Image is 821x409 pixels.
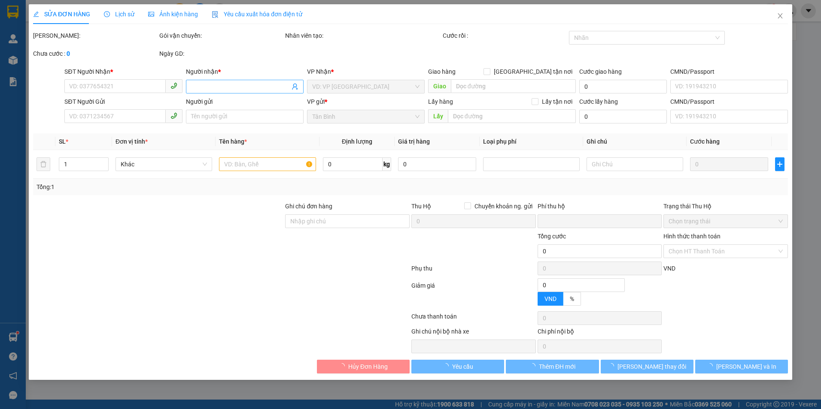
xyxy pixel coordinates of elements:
div: CMND/Passport [670,97,788,106]
div: SĐT Người Nhận [64,67,182,76]
th: Loại phụ phí [480,133,583,150]
span: loading [339,363,348,369]
span: Lấy [428,109,448,123]
div: Trạng thái Thu Hộ [663,201,788,211]
div: Phí thu hộ [538,201,662,214]
span: [GEOGRAPHIC_DATA] tận nơi [490,67,576,76]
span: Chọn trạng thái [669,215,783,228]
th: Ghi chú [583,133,687,150]
input: Cước giao hàng [579,80,667,93]
span: SL [59,138,66,145]
button: Hủy Đơn Hàng [317,360,410,373]
span: Đơn vị tính [116,138,148,145]
span: [PERSON_NAME] và In [716,362,776,371]
span: user-add [292,83,298,90]
span: Thu Hộ [411,203,431,210]
div: Cước rồi : [443,31,567,40]
span: clock-circle [104,11,110,17]
span: Lấy hàng [428,98,453,105]
span: Cước hàng [690,138,720,145]
label: Ghi chú đơn hàng [285,203,332,210]
input: Cước lấy hàng [579,110,667,123]
div: VP gửi [307,97,425,106]
button: [PERSON_NAME] và In [695,360,788,373]
span: Tân Bình [312,110,420,123]
span: Yêu cầu xuất hóa đơn điện tử [212,11,302,18]
span: Thêm ĐH mới [539,362,575,371]
div: Tổng: 1 [36,182,317,192]
span: loading [707,363,716,369]
span: kg [383,157,391,171]
img: icon [212,11,219,18]
span: Tổng cước [538,233,566,240]
button: Thêm ĐH mới [506,360,599,373]
span: VP Nhận [307,68,331,75]
div: Người nhận [185,67,303,76]
div: Giảm giá [410,281,537,310]
div: Chi phí nội bộ [538,327,662,340]
label: Cước lấy hàng [579,98,618,105]
span: phone [170,82,177,89]
label: Cước giao hàng [579,68,622,75]
span: plus [775,161,784,168]
span: loading [529,363,539,369]
span: Ảnh kiện hàng [148,11,198,18]
b: 0 [67,50,70,57]
div: Ngày GD: [159,49,284,58]
span: Chuyển khoản ng. gửi [471,201,536,211]
span: Giao [428,79,451,93]
input: VD: Bàn, Ghế [219,157,316,171]
span: Định lượng [342,138,372,145]
span: VND [544,295,556,302]
input: Ghi Chú [587,157,683,171]
div: Ghi chú nội bộ nhà xe [411,327,536,340]
button: [PERSON_NAME] thay đổi [601,360,693,373]
button: delete [36,157,50,171]
div: SĐT Người Gửi [64,97,182,106]
span: Yêu cầu [452,362,473,371]
span: phone [170,112,177,119]
span: close [777,12,784,19]
div: Phụ thu [410,264,537,279]
span: picture [148,11,154,17]
span: % [570,295,574,302]
button: Yêu cầu [411,360,504,373]
span: Khác [121,158,207,171]
button: Close [768,4,792,28]
span: Giao hàng [428,68,456,75]
span: [PERSON_NAME] thay đổi [617,362,686,371]
div: Chưa thanh toán [410,312,537,327]
span: Hủy Đơn Hàng [348,362,388,371]
span: Giá trị hàng [398,138,430,145]
span: Lịch sử [104,11,134,18]
span: Lấy tận nơi [538,97,576,106]
input: Dọc đường [448,109,576,123]
span: VND [663,265,675,272]
div: CMND/Passport [670,67,788,76]
span: loading [443,363,452,369]
label: Hình thức thanh toán [663,233,721,240]
span: edit [33,11,39,17]
button: plus [775,157,785,171]
input: 0 [690,157,768,171]
div: Nhân viên tạo: [285,31,441,40]
div: Người gửi [185,97,303,106]
div: Chưa cước : [33,49,158,58]
input: Ghi chú đơn hàng [285,214,410,228]
div: [PERSON_NAME]: [33,31,158,40]
span: SỬA ĐƠN HÀNG [33,11,90,18]
span: loading [608,363,617,369]
input: Dọc đường [451,79,576,93]
span: Tên hàng [219,138,247,145]
div: Gói vận chuyển: [159,31,284,40]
